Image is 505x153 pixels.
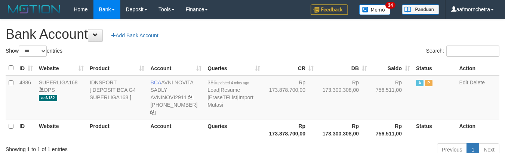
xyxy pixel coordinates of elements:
[16,119,36,140] th: ID
[385,2,395,9] span: 34
[317,75,370,119] td: Rp 173.300.308,00
[370,75,413,119] td: Rp 756.511,00
[413,119,456,140] th: Status
[6,46,62,57] label: Show entries
[263,75,317,119] td: Rp 173.878.700,00
[36,61,87,75] th: Website: activate to sort column ascending
[402,4,439,15] img: panduan.png
[87,119,148,140] th: Product
[221,87,240,93] a: Resume
[87,61,148,75] th: Product: activate to sort column ascending
[425,80,432,86] span: Paused
[204,61,263,75] th: Queries: activate to sort column ascending
[188,94,193,100] a: Copy AVNINOVI2911 to clipboard
[469,79,484,85] a: Delete
[39,79,78,85] a: SUPERLIGA168
[317,61,370,75] th: DB: activate to sort column ascending
[36,119,87,140] th: Website
[150,94,187,100] a: AVNINOVI2911
[207,79,253,108] span: | | |
[263,119,317,140] th: Rp 173.878.700,00
[209,94,237,100] a: EraseTFList
[446,46,499,57] input: Search:
[413,61,456,75] th: Status
[456,119,499,140] th: Action
[19,46,47,57] select: Showentries
[6,143,205,153] div: Showing 1 to 1 of 1 entries
[204,119,263,140] th: Queries
[370,61,413,75] th: Saldo: activate to sort column ascending
[317,119,370,140] th: Rp 173.300.308,00
[6,27,499,42] h1: Bank Account
[147,61,204,75] th: Account: activate to sort column ascending
[359,4,391,15] img: Button%20Memo.svg
[16,61,36,75] th: ID: activate to sort column ascending
[426,46,499,57] label: Search:
[107,29,163,42] a: Add Bank Account
[36,75,87,119] td: DPS
[150,79,161,85] span: BCA
[147,75,204,119] td: AVNI NOVITA SADLY [PHONE_NUMBER]
[207,87,219,93] a: Load
[456,61,499,75] th: Action
[459,79,468,85] a: Edit
[216,81,249,85] span: updated 4 mins ago
[263,61,317,75] th: CR: activate to sort column ascending
[147,119,204,140] th: Account
[416,80,424,86] span: Active
[150,109,155,115] a: Copy 4062280135 to clipboard
[207,79,249,85] span: 386
[6,4,62,15] img: MOTION_logo.png
[370,119,413,140] th: Rp 756.511,00
[87,75,148,119] td: IDNSPORT [ DEPOSIT BCA G4 SUPERLIGA168 ]
[311,4,348,15] img: Feedback.jpg
[207,94,253,108] a: Import Mutasi
[39,95,57,101] span: aaf-132
[16,75,36,119] td: 4886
